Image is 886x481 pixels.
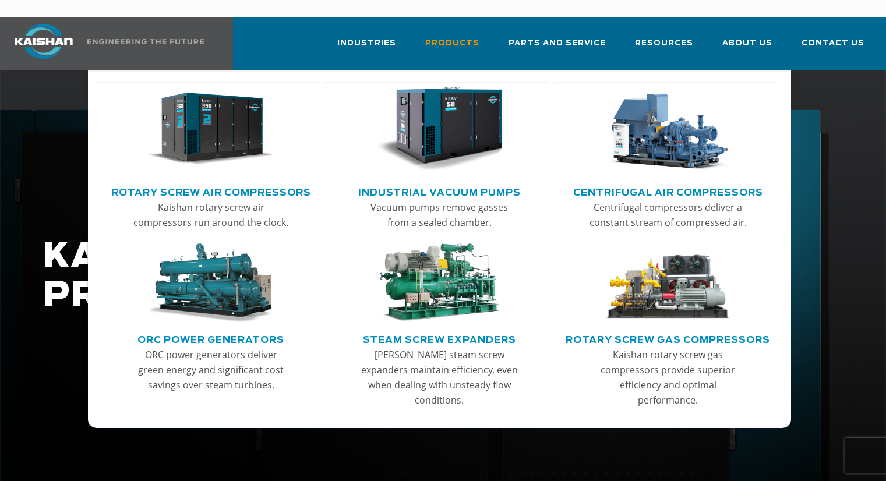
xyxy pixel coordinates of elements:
[573,182,763,200] a: Centrifugal Air Compressors
[802,28,864,68] a: Contact Us
[363,330,516,347] a: Steam Screw Expanders
[87,39,204,44] img: Engineering the future
[566,330,770,347] a: Rotary Screw Gas Compressors
[722,28,772,68] a: About Us
[132,200,290,230] p: Kaishan rotary screw air compressors run around the clock.
[635,28,693,68] a: Resources
[635,37,693,50] span: Resources
[425,28,479,68] a: Products
[376,243,503,322] img: thumb-Steam-Screw-Expanders
[147,87,274,172] img: thumb-Rotary-Screw-Air-Compressors
[590,200,747,230] p: Centrifugal compressors deliver a constant stream of compressed air.
[111,182,311,200] a: Rotary Screw Air Compressors
[425,37,479,50] span: Products
[605,87,731,172] img: thumb-Centrifugal-Air-Compressors
[361,347,518,408] p: [PERSON_NAME] steam screw expanders maintain efficiency, even when dealing with unsteady flow con...
[337,37,396,50] span: Industries
[337,28,396,68] a: Industries
[605,243,731,322] img: thumb-Rotary-Screw-Gas-Compressors
[361,200,518,230] p: Vacuum pumps remove gasses from a sealed chamber.
[43,238,708,316] h1: KAISHAN PRODUCTS
[509,37,606,50] span: Parts and Service
[132,347,290,392] p: ORC power generators deliver green energy and significant cost savings over steam turbines.
[376,87,503,172] img: thumb-Industrial-Vacuum-Pumps
[358,182,521,200] a: Industrial Vacuum Pumps
[722,37,772,50] span: About Us
[802,37,864,50] span: Contact Us
[137,330,284,347] a: ORC Power Generators
[147,243,274,322] img: thumb-ORC-Power-Generators
[509,28,606,68] a: Parts and Service
[590,347,747,408] p: Kaishan rotary screw gas compressors provide superior efficiency and optimal performance.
